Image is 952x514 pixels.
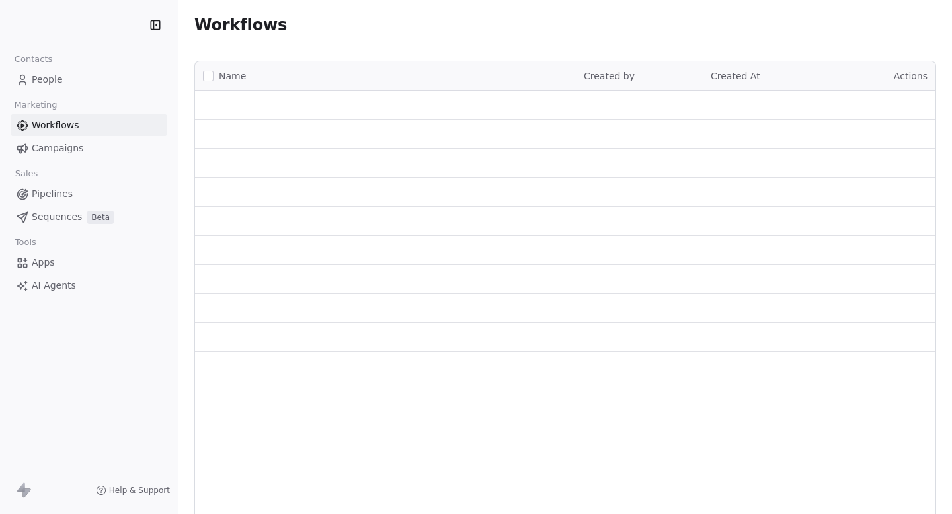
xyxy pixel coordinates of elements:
span: Apps [32,256,55,270]
span: Marketing [9,95,63,115]
span: Beta [87,211,114,224]
span: Pipelines [32,187,73,201]
span: Sequences [32,210,82,224]
span: Tools [9,233,42,252]
span: AI Agents [32,279,76,293]
a: AI Agents [11,275,167,297]
a: SequencesBeta [11,206,167,228]
span: Workflows [194,16,287,34]
a: Campaigns [11,137,167,159]
a: Apps [11,252,167,274]
span: Created by [584,71,635,81]
span: Actions [894,71,928,81]
a: Workflows [11,114,167,136]
span: Campaigns [32,141,83,155]
span: Name [219,69,246,83]
a: People [11,69,167,91]
a: Pipelines [11,183,167,205]
span: Help & Support [109,485,170,496]
span: Workflows [32,118,79,132]
span: People [32,73,63,87]
span: Created At [711,71,760,81]
span: Contacts [9,50,58,69]
span: Sales [9,164,44,184]
a: Help & Support [96,485,170,496]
